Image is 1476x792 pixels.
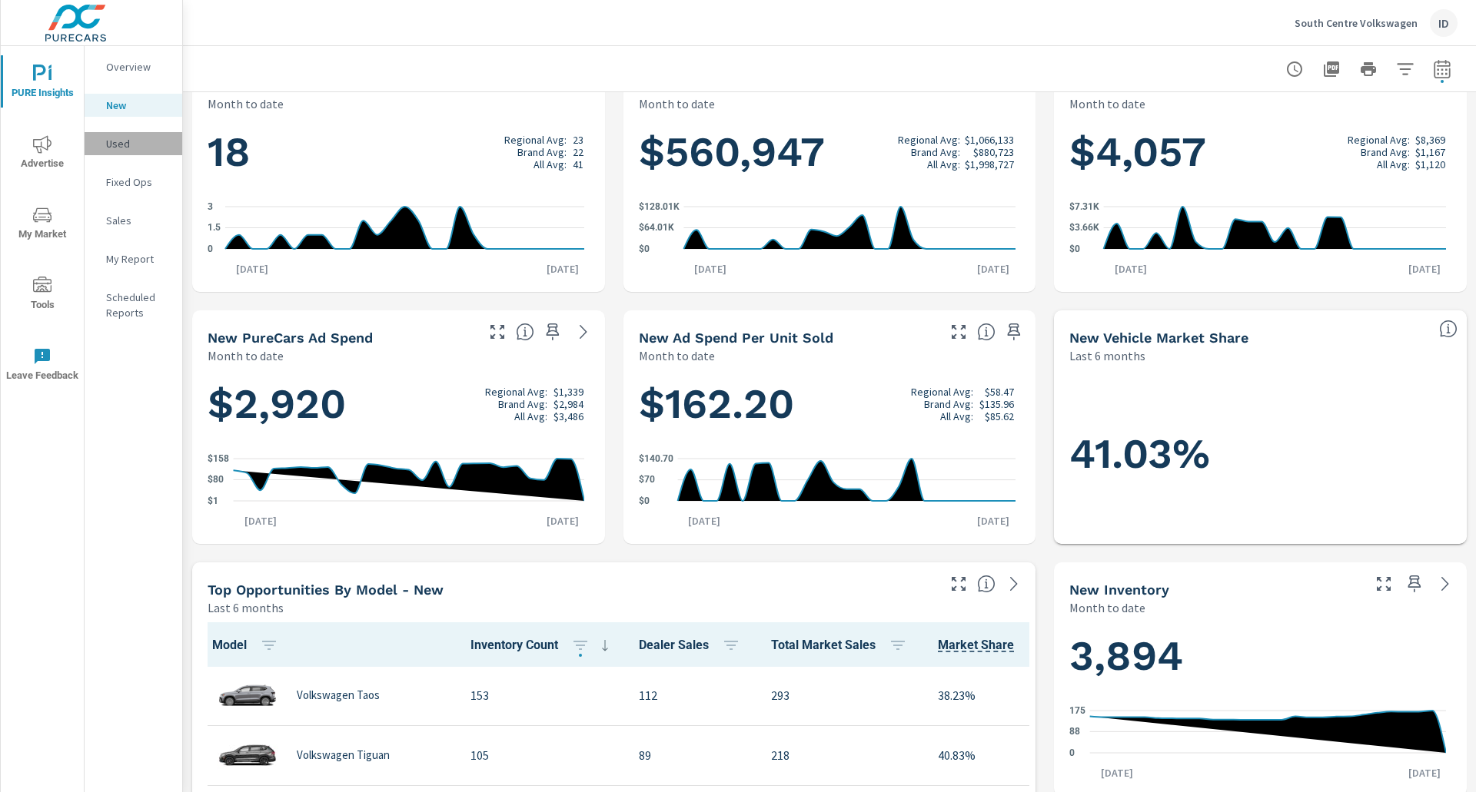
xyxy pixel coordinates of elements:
p: [DATE] [1104,261,1158,277]
span: Save this to your personalized report [1002,320,1026,344]
text: 175 [1069,705,1085,716]
p: 218 [771,746,913,764]
p: [DATE] [1398,261,1451,277]
p: $1,339 [553,386,583,398]
p: Month to date [208,346,284,365]
p: Brand Avg: [1361,146,1410,158]
button: Make Fullscreen [485,320,510,344]
p: 40.83% [938,746,1052,764]
p: All Avg: [514,410,547,423]
button: Make Fullscreen [946,320,971,344]
p: 153 [470,686,614,704]
text: $70 [639,475,655,485]
p: Scheduled Reports [106,290,170,320]
div: ID [1430,9,1458,37]
text: 0 [1069,747,1075,758]
button: Print Report [1353,54,1384,85]
p: [DATE] [966,261,1020,277]
p: Last 6 months [1069,346,1145,365]
p: Regional Avg: [485,386,547,398]
p: Used [106,136,170,151]
button: Select Date Range [1427,54,1458,85]
button: Make Fullscreen [946,572,971,596]
div: nav menu [1,46,84,399]
p: All Avg: [927,158,960,171]
p: Brand Avg: [911,146,960,158]
p: South Centre Volkswagen [1295,16,1418,30]
p: [DATE] [234,513,288,529]
p: Fixed Ops [106,174,170,190]
p: Brand Avg: [498,398,547,410]
h1: $4,057 [1069,126,1451,178]
div: New [85,94,182,117]
img: glamour [217,732,278,778]
p: $1,998,727 [965,158,1014,171]
span: Total cost of media for all PureCars channels for the selected dealership group over the selected... [516,323,534,341]
text: $128.01K [639,201,680,212]
button: "Export Report to PDF" [1316,54,1347,85]
p: Regional Avg: [898,134,960,146]
p: My Report [106,251,170,267]
a: See more details in report [1002,572,1026,596]
span: Advertise [5,135,79,173]
span: Leave Feedback [5,347,79,385]
span: Inventory Count [470,636,614,654]
text: $3.66K [1069,223,1099,234]
p: Month to date [639,346,715,365]
h1: $560,947 [639,126,1021,178]
p: 41 [573,158,583,171]
h1: 18 [208,126,590,178]
p: [DATE] [225,261,279,277]
p: Month to date [1069,598,1145,617]
span: Model [212,636,284,654]
p: $3,486 [553,410,583,423]
p: Brand Avg: [924,398,973,410]
a: See more details in report [571,320,596,344]
h5: New PureCars Ad Spend [208,330,373,346]
h5: New Vehicle Market Share [1069,330,1248,346]
p: Volkswagen Tiguan [297,748,390,762]
p: [DATE] [966,513,1020,529]
span: Save this to your personalized report [1402,572,1427,596]
p: Month to date [639,94,715,113]
text: $140.70 [639,453,673,464]
p: 89 [639,746,746,764]
p: [DATE] [677,513,731,529]
p: 22 [573,146,583,158]
h1: 41.03% [1069,428,1451,480]
text: $80 [208,474,224,485]
text: 0 [208,244,213,254]
p: New [106,98,170,113]
h5: New Ad Spend Per Unit Sold [639,330,833,346]
text: 1.5 [208,223,221,234]
p: $2,984 [553,398,583,410]
p: $135.96 [979,398,1014,410]
p: Volkswagen Taos [297,688,380,702]
button: Make Fullscreen [1371,572,1396,596]
span: Average cost of advertising per each vehicle sold at the dealer over the selected date range. The... [977,323,996,341]
text: 3 [208,201,213,212]
text: $64.01K [639,223,674,234]
p: Regional Avg: [911,386,973,398]
p: $880,723 [973,146,1014,158]
text: 88 [1069,726,1080,737]
span: Market Share [938,636,1052,654]
a: See more details in report [1433,572,1458,596]
text: $7.31K [1069,201,1099,212]
p: Brand Avg: [517,146,567,158]
span: Model sales / Total Market Sales. [Market = within dealer PMA (or 60 miles if no PMA is defined) ... [938,636,1014,654]
p: 23 [573,134,583,146]
text: $0 [1069,244,1080,254]
p: $1,167 [1415,146,1445,158]
p: Last 6 months [208,598,284,617]
p: 293 [771,686,913,704]
div: Overview [85,55,182,78]
p: All Avg: [534,158,567,171]
p: 38.23% [938,686,1052,704]
img: glamour [217,672,278,718]
p: $1,120 [1415,158,1445,171]
div: Fixed Ops [85,171,182,194]
text: $158 [208,453,229,464]
text: $1 [208,495,218,506]
h5: New Inventory [1069,582,1169,598]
